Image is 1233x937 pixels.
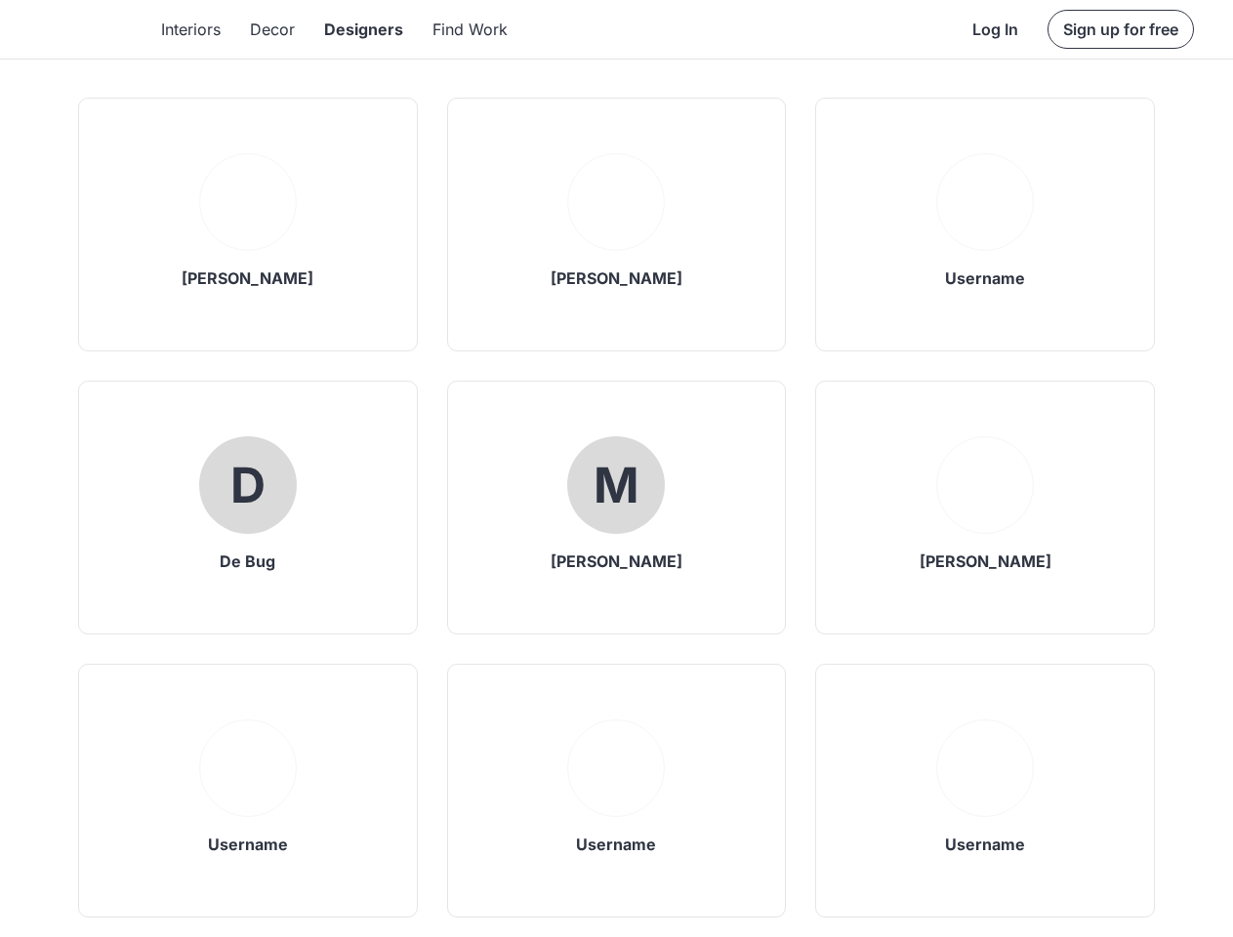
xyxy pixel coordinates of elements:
[250,21,295,37] div: Decor
[432,21,508,37] div: Find Work
[920,553,1051,569] div: [PERSON_NAME]
[220,553,275,569] div: De Bug
[576,836,656,852] div: Username
[594,461,639,509] div: M
[945,836,1025,852] div: Username
[161,21,221,37] div: Interiors
[324,21,403,37] div: Designers
[230,461,266,509] div: D
[551,553,682,569] div: [PERSON_NAME]
[972,21,1018,37] div: Log In
[182,270,313,286] div: [PERSON_NAME]
[551,270,682,286] div: [PERSON_NAME]
[208,836,288,852] div: Username
[1048,10,1194,49] button: Sign up for free
[945,270,1025,286] div: Username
